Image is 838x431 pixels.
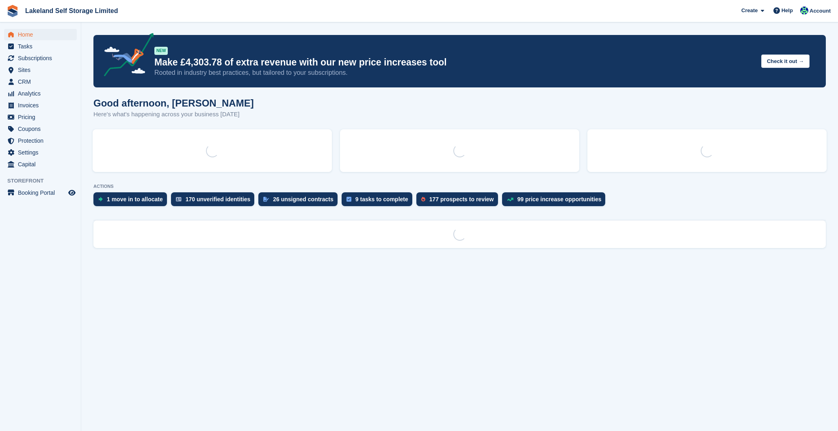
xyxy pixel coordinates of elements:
[263,197,269,202] img: contract_signature_icon-13c848040528278c33f63329250d36e43548de30e8caae1d1a13099fd9432cc5.svg
[4,147,77,158] a: menu
[4,111,77,123] a: menu
[273,196,333,202] div: 26 unsigned contracts
[18,29,67,40] span: Home
[4,123,77,135] a: menu
[4,76,77,87] a: menu
[4,100,77,111] a: menu
[18,147,67,158] span: Settings
[4,159,77,170] a: menu
[761,54,810,68] button: Check it out →
[154,57,755,68] p: Make £4,303.78 of extra revenue with our new price increases tool
[18,88,67,99] span: Analytics
[4,88,77,99] a: menu
[171,192,259,210] a: 170 unverified identities
[93,98,254,109] h1: Good afternoon, [PERSON_NAME]
[107,196,163,202] div: 1 move in to allocate
[7,177,81,185] span: Storefront
[93,110,254,119] p: Here's what's happening across your business [DATE]
[18,76,67,87] span: CRM
[416,192,502,210] a: 177 prospects to review
[18,135,67,146] span: Protection
[18,64,67,76] span: Sites
[97,33,154,79] img: price-adjustments-announcement-icon-8257ccfd72463d97f412b2fc003d46551f7dbcb40ab6d574587a9cd5c0d94...
[741,7,758,15] span: Create
[258,192,342,210] a: 26 unsigned contracts
[93,192,171,210] a: 1 move in to allocate
[18,123,67,135] span: Coupons
[4,41,77,52] a: menu
[518,196,602,202] div: 99 price increase opportunities
[18,100,67,111] span: Invoices
[93,184,826,189] p: ACTIONS
[810,7,831,15] span: Account
[502,192,610,210] a: 99 price increase opportunities
[22,4,121,17] a: Lakeland Self Storage Limited
[782,7,793,15] span: Help
[342,192,416,210] a: 9 tasks to complete
[4,135,77,146] a: menu
[507,198,513,201] img: price_increase_opportunities-93ffe204e8149a01c8c9dc8f82e8f89637d9d84a8eef4429ea346261dce0b2c0.svg
[4,64,77,76] a: menu
[4,52,77,64] a: menu
[18,41,67,52] span: Tasks
[98,197,103,202] img: move_ins_to_allocate_icon-fdf77a2bb77ea45bf5b3d319d69a93e2d87916cf1d5bf7949dd705db3b84f3ca.svg
[176,197,182,202] img: verify_identity-adf6edd0f0f0b5bbfe63781bf79b02c33cf7c696d77639b501bdc392416b5a36.svg
[800,7,808,15] img: Steve Aynsley
[355,196,408,202] div: 9 tasks to complete
[4,29,77,40] a: menu
[421,197,425,202] img: prospect-51fa495bee0391a8d652442698ab0144808aea92771e9ea1ae160a38d050c398.svg
[4,187,77,198] a: menu
[18,52,67,64] span: Subscriptions
[429,196,494,202] div: 177 prospects to review
[18,111,67,123] span: Pricing
[154,68,755,77] p: Rooted in industry best practices, but tailored to your subscriptions.
[18,187,67,198] span: Booking Portal
[6,5,19,17] img: stora-icon-8386f47178a22dfd0bd8f6a31ec36ba5ce8667c1dd55bd0f319d3a0aa187defe.svg
[67,188,77,198] a: Preview store
[346,197,351,202] img: task-75834270c22a3079a89374b754ae025e5fb1db73e45f91037f5363f120a921f8.svg
[186,196,251,202] div: 170 unverified identities
[154,47,168,55] div: NEW
[18,159,67,170] span: Capital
